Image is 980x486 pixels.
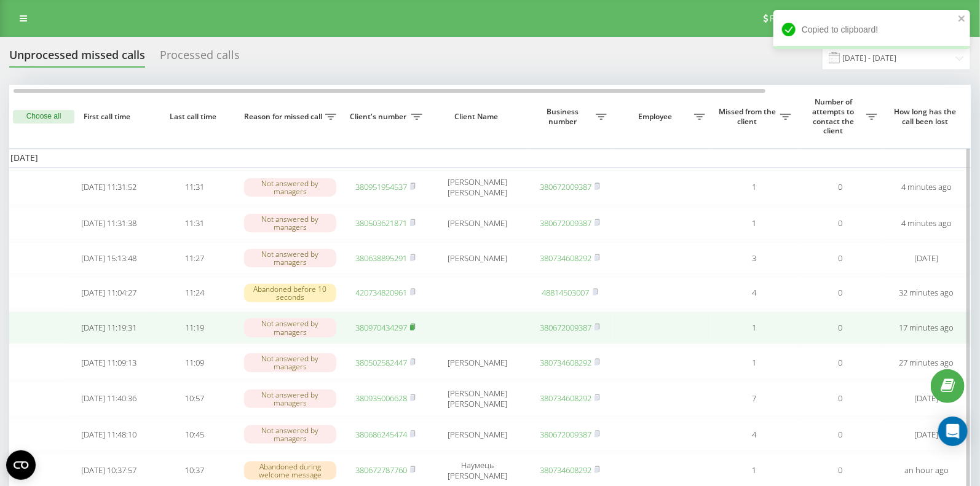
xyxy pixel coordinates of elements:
[540,464,591,476] a: 380734608292
[938,417,968,446] div: Open Intercom Messenger
[244,353,336,372] div: Not answered by managers
[244,178,336,197] div: Not answered by managers
[711,242,797,275] td: 3
[533,107,596,126] span: Business number
[883,276,970,309] td: 32 minutes ago
[152,242,238,275] td: 11:27
[711,382,797,416] td: 7
[152,382,238,416] td: 10:57
[773,10,970,49] div: Copied to clipboard!
[797,207,883,240] td: 0
[958,14,966,25] button: close
[244,425,336,444] div: Not answered by managers
[429,347,527,379] td: [PERSON_NAME]
[6,450,36,480] button: Open CMP widget
[797,276,883,309] td: 0
[717,107,780,126] span: Missed from the client
[9,49,145,68] div: Unprocessed missed calls
[355,322,407,333] a: 380970434297
[355,357,407,368] a: 380502582447
[244,390,336,408] div: Not answered by managers
[152,347,238,379] td: 11:09
[540,429,591,440] a: 380672009387
[893,107,960,126] span: How long has the call been lost
[883,207,970,240] td: 4 minutes ago
[540,322,591,333] a: 380672009387
[66,207,152,240] td: [DATE] 11:31:38
[355,218,407,229] a: 380503621871
[152,170,238,205] td: 11:31
[711,347,797,379] td: 1
[540,253,591,264] a: 380734608292
[244,112,325,122] span: Reason for missed call
[355,287,407,298] a: 420734820961
[66,418,152,451] td: [DATE] 11:48:10
[797,312,883,344] td: 0
[429,242,527,275] td: [PERSON_NAME]
[797,170,883,205] td: 0
[883,382,970,416] td: [DATE]
[797,347,883,379] td: 0
[152,418,238,451] td: 10:45
[797,382,883,416] td: 0
[66,170,152,205] td: [DATE] 11:31:52
[429,382,527,416] td: [PERSON_NAME] [PERSON_NAME]
[542,287,590,298] a: 48814503007
[711,312,797,344] td: 1
[152,312,238,344] td: 11:19
[711,418,797,451] td: 4
[355,429,407,440] a: 380686245474
[619,112,694,122] span: Employee
[540,218,591,229] a: 380672009387
[883,242,970,275] td: [DATE]
[355,181,407,192] a: 380951954537
[540,357,591,368] a: 380734608292
[429,170,527,205] td: [PERSON_NAME] [PERSON_NAME]
[244,249,336,267] div: Not answered by managers
[540,393,591,404] a: 380734608292
[76,112,142,122] span: First call time
[66,347,152,379] td: [DATE] 11:09:13
[66,242,152,275] td: [DATE] 15:13:48
[711,207,797,240] td: 1
[883,170,970,205] td: 4 minutes ago
[66,382,152,416] td: [DATE] 11:40:36
[244,214,336,232] div: Not answered by managers
[66,312,152,344] td: [DATE] 11:19:31
[244,461,336,480] div: Abandoned during welcome message
[883,347,970,379] td: 27 minutes ago
[355,253,407,264] a: 380638895291
[797,242,883,275] td: 0
[66,276,152,309] td: [DATE] 11:04:27
[244,284,336,302] div: Abandoned before 10 seconds
[883,418,970,451] td: [DATE]
[439,112,516,122] span: Client Name
[355,464,407,476] a: 380672787760
[429,418,527,451] td: [PERSON_NAME]
[711,170,797,205] td: 1
[13,110,74,123] button: Choose all
[244,318,336,337] div: Not answered by managers
[711,276,797,309] td: 4
[349,112,411,122] span: Client's number
[540,181,591,192] a: 380672009387
[797,418,883,451] td: 0
[162,112,228,122] span: Last call time
[160,49,240,68] div: Processed calls
[355,393,407,404] a: 380935006628
[152,276,238,309] td: 11:24
[429,207,527,240] td: [PERSON_NAME]
[804,97,866,135] span: Number of attempts to contact the client
[770,14,835,23] span: Referral program
[883,312,970,344] td: 17 minutes ago
[152,207,238,240] td: 11:31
